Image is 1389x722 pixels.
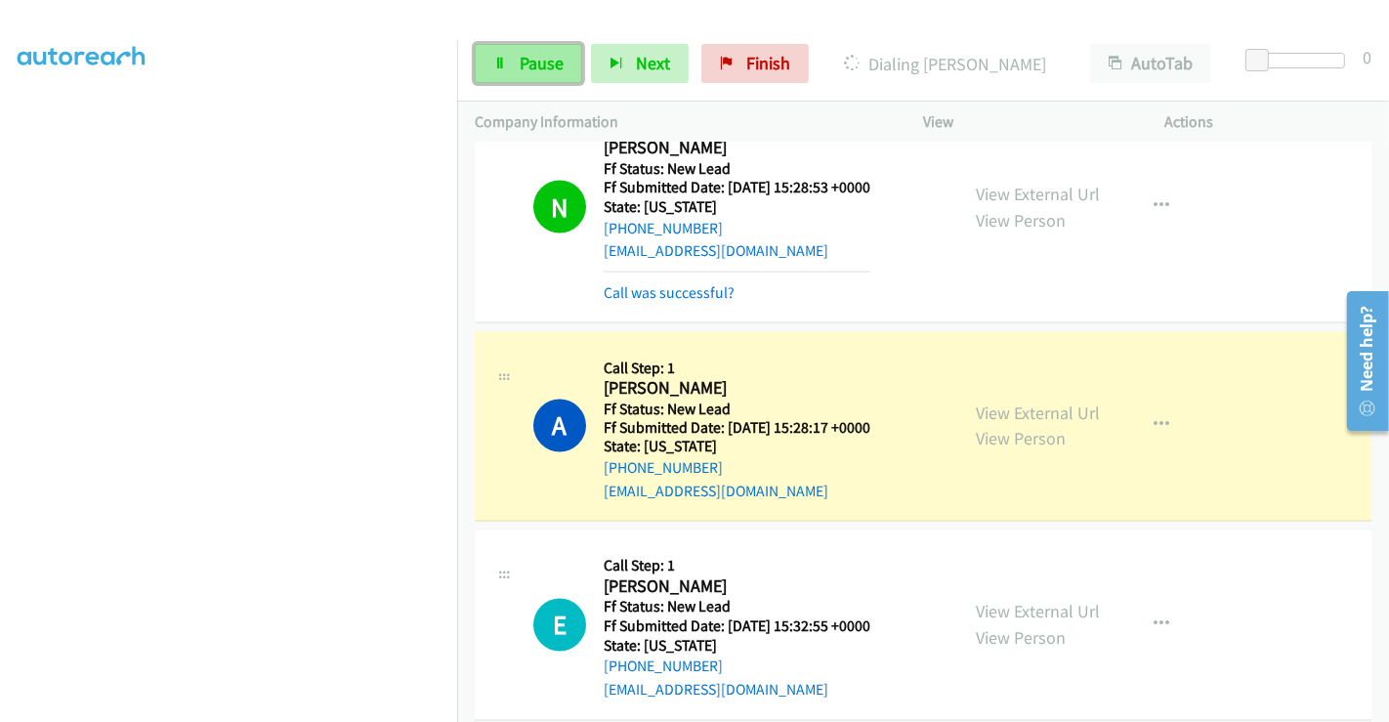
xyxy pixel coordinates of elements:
[520,52,564,74] span: Pause
[604,219,723,237] a: [PHONE_NUMBER]
[923,110,1130,134] p: View
[604,438,870,457] h5: State: [US_STATE]
[604,241,828,260] a: [EMAIL_ADDRESS][DOMAIN_NAME]
[976,627,1066,650] a: View Person
[976,601,1100,623] a: View External Url
[1090,44,1211,83] button: AutoTab
[746,52,790,74] span: Finish
[1333,283,1389,439] iframe: Resource Center
[591,44,689,83] button: Next
[976,183,1100,205] a: View External Url
[533,599,586,652] div: The call is yet to be attempted
[636,52,670,74] span: Next
[604,283,735,302] a: Call was successful?
[604,359,870,378] h5: Call Step: 1
[701,44,809,83] a: Finish
[835,51,1055,77] p: Dialing [PERSON_NAME]
[976,428,1066,450] a: View Person
[604,617,870,637] h5: Ff Submitted Date: [DATE] 15:32:55 +0000
[1165,110,1372,134] p: Actions
[604,681,828,700] a: [EMAIL_ADDRESS][DOMAIN_NAME]
[604,557,870,576] h5: Call Step: 1
[604,159,870,179] h5: Ff Status: New Lead
[604,419,870,439] h5: Ff Submitted Date: [DATE] 15:28:17 +0000
[604,197,870,217] h5: State: [US_STATE]
[604,400,870,419] h5: Ff Status: New Lead
[604,637,870,657] h5: State: [US_STATE]
[533,181,586,234] h1: N
[533,599,586,652] h1: E
[604,137,870,159] h2: [PERSON_NAME]
[976,402,1100,424] a: View External Url
[604,377,870,400] h2: [PERSON_NAME]
[475,44,582,83] a: Pause
[1363,44,1371,70] div: 0
[604,178,870,197] h5: Ff Submitted Date: [DATE] 15:28:53 +0000
[604,459,723,478] a: [PHONE_NUMBER]
[604,658,723,676] a: [PHONE_NUMBER]
[604,483,828,501] a: [EMAIL_ADDRESS][DOMAIN_NAME]
[604,576,870,599] h2: [PERSON_NAME]
[604,598,870,617] h5: Ff Status: New Lead
[976,209,1066,232] a: View Person
[533,400,586,452] h1: A
[475,110,888,134] p: Company Information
